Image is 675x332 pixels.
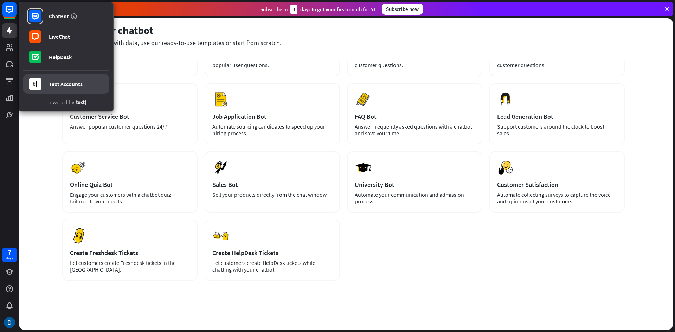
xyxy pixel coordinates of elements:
[497,54,617,69] div: Scrap your KnowledgeBase articles to answer customer questions.
[70,181,190,189] div: Online Quiz Bot
[70,191,190,205] div: Engage your customers with a chatbot quiz tailored to your needs.
[70,260,190,273] div: Let customers create Freshdesk tickets in the [GEOGRAPHIC_DATA].
[497,191,617,205] div: Automate collecting surveys to capture the voice and opinions of your customers.
[62,24,625,37] div: Set up your chatbot
[355,123,475,137] div: Answer frequently asked questions with a chatbot and save your time.
[497,123,617,137] div: Support customers around the clock to boost sales.
[70,54,190,69] div: Create a blank chatbot, which you can train and customize later.
[497,112,617,121] div: Lead Generation Bot
[355,191,475,205] div: Automate your communication and admission process.
[62,39,625,47] div: Train your chatbot with data, use our ready-to-use templates or start from scratch.
[70,112,190,121] div: Customer Service Bot
[8,249,11,256] div: 7
[212,249,332,257] div: Create HelpDesk Tickets
[212,181,332,189] div: Sales Bot
[355,112,475,121] div: FAQ Bot
[355,54,475,69] div: Scan your Zendesk help center articles to answer customer questions.
[212,123,332,137] div: Automate sourcing candidates to speed up your hiring process.
[6,3,27,24] button: Open LiveChat chat widget
[70,123,190,130] div: Answer popular customer questions 24/7.
[212,191,332,198] div: Sell your products directly from the chat window
[6,256,13,261] div: days
[497,181,617,189] div: Customer Satisfaction
[355,181,475,189] div: University Bot
[382,4,423,15] div: Subscribe now
[212,260,332,273] div: Let customers create HelpDesk tickets while chatting with your chatbot.
[290,5,297,14] div: 3
[212,54,332,69] div: Crawl your website’s content to get answers to popular user questions.
[212,112,332,121] div: Job Application Bot
[2,248,17,262] a: 7 days
[260,5,376,14] div: Subscribe in days to get your first month for $1
[70,249,190,257] div: Create Freshdesk Tickets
